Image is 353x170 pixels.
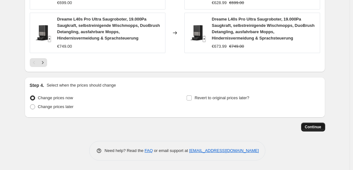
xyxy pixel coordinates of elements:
[212,17,315,40] span: Dreame L40s Pro Ultra Saugroboter, 19.000Pa Saugkraft, selbstreinigende Wischmopps, DuoBrush Deta...
[57,43,72,50] div: €749.00
[105,148,145,153] span: Need help? Read the
[229,43,244,50] strike: €749.00
[30,58,47,67] nav: Pagination
[212,43,227,50] div: €673.99
[38,58,47,67] button: Next
[188,23,207,42] img: 61ZY9xDq2pL_80x.jpg
[305,124,321,130] span: Continue
[38,104,74,109] span: Change prices later
[30,82,44,88] h2: Step 4.
[195,95,249,100] span: Revert to original prices later?
[189,148,259,153] a: [EMAIL_ADDRESS][DOMAIN_NAME]
[33,23,52,42] img: 61ZY9xDq2pL_80x.jpg
[153,148,189,153] span: or email support at
[46,82,116,88] p: Select when the prices should change
[301,123,325,131] button: Continue
[38,95,73,100] span: Change prices now
[145,148,153,153] a: FAQ
[57,17,160,40] span: Dreame L40s Pro Ultra Saugroboter, 19.000Pa Saugkraft, selbstreinigende Wischmopps, DuoBrush Deta...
